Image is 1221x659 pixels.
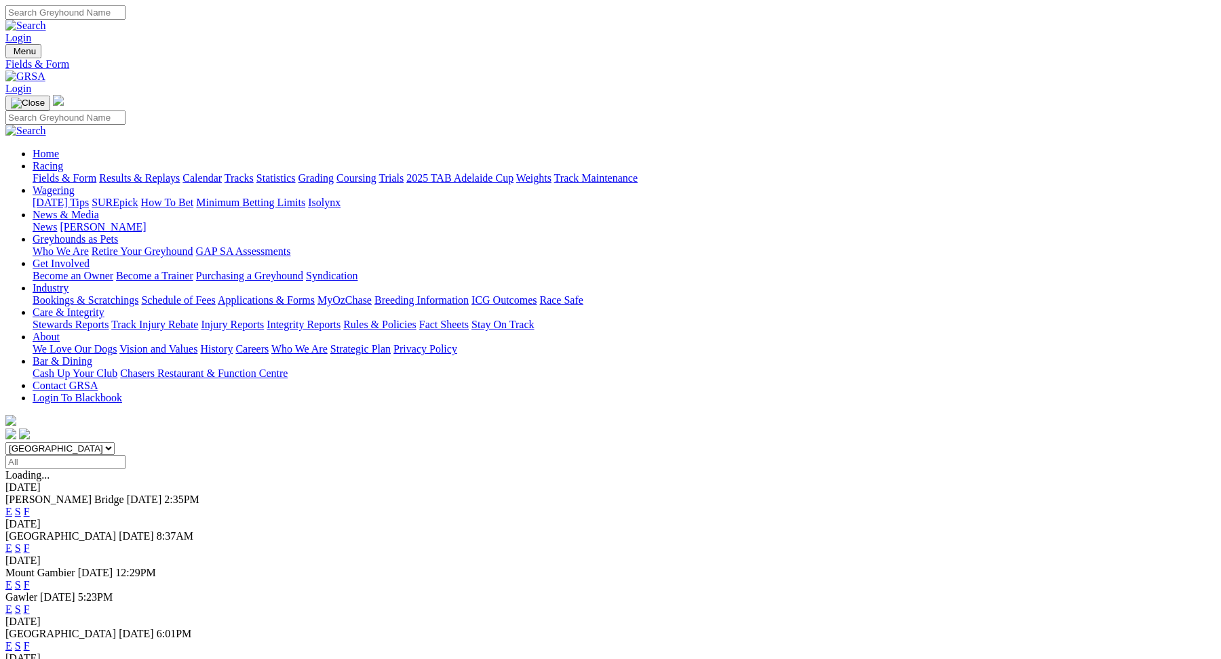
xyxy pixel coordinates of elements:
[5,428,16,439] img: facebook.svg
[127,494,162,505] span: [DATE]
[119,530,154,542] span: [DATE]
[33,367,117,379] a: Cash Up Your Club
[33,172,96,184] a: Fields & Form
[5,44,41,58] button: Toggle navigation
[201,319,264,330] a: Injury Reports
[5,567,75,578] span: Mount Gambier
[33,343,117,355] a: We Love Our Dogs
[14,46,36,56] span: Menu
[92,197,138,208] a: SUREpick
[374,294,469,306] a: Breeding Information
[330,343,391,355] a: Strategic Plan
[33,172,1216,184] div: Racing
[182,172,222,184] a: Calendar
[33,197,89,208] a: [DATE] Tips
[5,542,12,554] a: E
[33,319,109,330] a: Stewards Reports
[33,184,75,196] a: Wagering
[33,294,1216,306] div: Industry
[33,331,60,342] a: About
[24,542,30,554] a: F
[33,270,1216,282] div: Get Involved
[5,616,1216,628] div: [DATE]
[5,415,16,426] img: logo-grsa-white.png
[111,319,198,330] a: Track Injury Rebate
[218,294,315,306] a: Applications & Forms
[196,245,291,257] a: GAP SA Assessments
[141,294,215,306] a: Schedule of Fees
[235,343,269,355] a: Careers
[11,98,45,108] img: Close
[5,628,116,639] span: [GEOGRAPHIC_DATA]
[116,270,193,281] a: Become a Trainer
[33,319,1216,331] div: Care & Integrity
[5,96,50,111] button: Toggle navigation
[5,83,31,94] a: Login
[5,5,125,20] input: Search
[120,367,288,379] a: Chasers Restaurant & Function Centre
[336,172,376,184] a: Coursing
[33,245,1216,258] div: Greyhounds as Pets
[379,172,404,184] a: Trials
[5,32,31,43] a: Login
[306,270,357,281] a: Syndication
[308,197,341,208] a: Isolynx
[5,591,37,603] span: Gawler
[33,355,92,367] a: Bar & Dining
[196,197,305,208] a: Minimum Betting Limits
[5,506,12,517] a: E
[115,567,156,578] span: 12:29PM
[267,319,341,330] a: Integrity Reports
[539,294,583,306] a: Race Safe
[5,530,116,542] span: [GEOGRAPHIC_DATA]
[5,555,1216,567] div: [DATE]
[5,640,12,652] a: E
[15,579,21,591] a: S
[5,71,45,83] img: GRSA
[33,392,122,403] a: Login To Blackbook
[256,172,296,184] a: Statistics
[15,640,21,652] a: S
[78,567,113,578] span: [DATE]
[15,542,21,554] a: S
[271,343,328,355] a: Who We Are
[5,58,1216,71] a: Fields & Form
[298,172,334,184] a: Grading
[40,591,75,603] span: [DATE]
[33,233,118,245] a: Greyhounds as Pets
[141,197,194,208] a: How To Bet
[19,428,30,439] img: twitter.svg
[200,343,233,355] a: History
[225,172,254,184] a: Tracks
[5,518,1216,530] div: [DATE]
[317,294,372,306] a: MyOzChase
[33,367,1216,380] div: Bar & Dining
[33,197,1216,209] div: Wagering
[99,172,180,184] a: Results & Replays
[5,125,46,137] img: Search
[33,294,138,306] a: Bookings & Scratchings
[24,603,30,615] a: F
[119,628,154,639] span: [DATE]
[393,343,457,355] a: Privacy Policy
[33,245,89,257] a: Who We Are
[419,319,469,330] a: Fact Sheets
[5,579,12,591] a: E
[33,209,99,220] a: News & Media
[157,530,193,542] span: 8:37AM
[33,160,63,172] a: Racing
[33,343,1216,355] div: About
[33,258,90,269] a: Get Involved
[471,319,534,330] a: Stay On Track
[5,469,50,481] span: Loading...
[33,221,57,233] a: News
[33,306,104,318] a: Care & Integrity
[24,506,30,517] a: F
[15,506,21,517] a: S
[196,270,303,281] a: Purchasing a Greyhound
[92,245,193,257] a: Retire Your Greyhound
[5,455,125,469] input: Select date
[33,148,59,159] a: Home
[5,603,12,615] a: E
[53,95,64,106] img: logo-grsa-white.png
